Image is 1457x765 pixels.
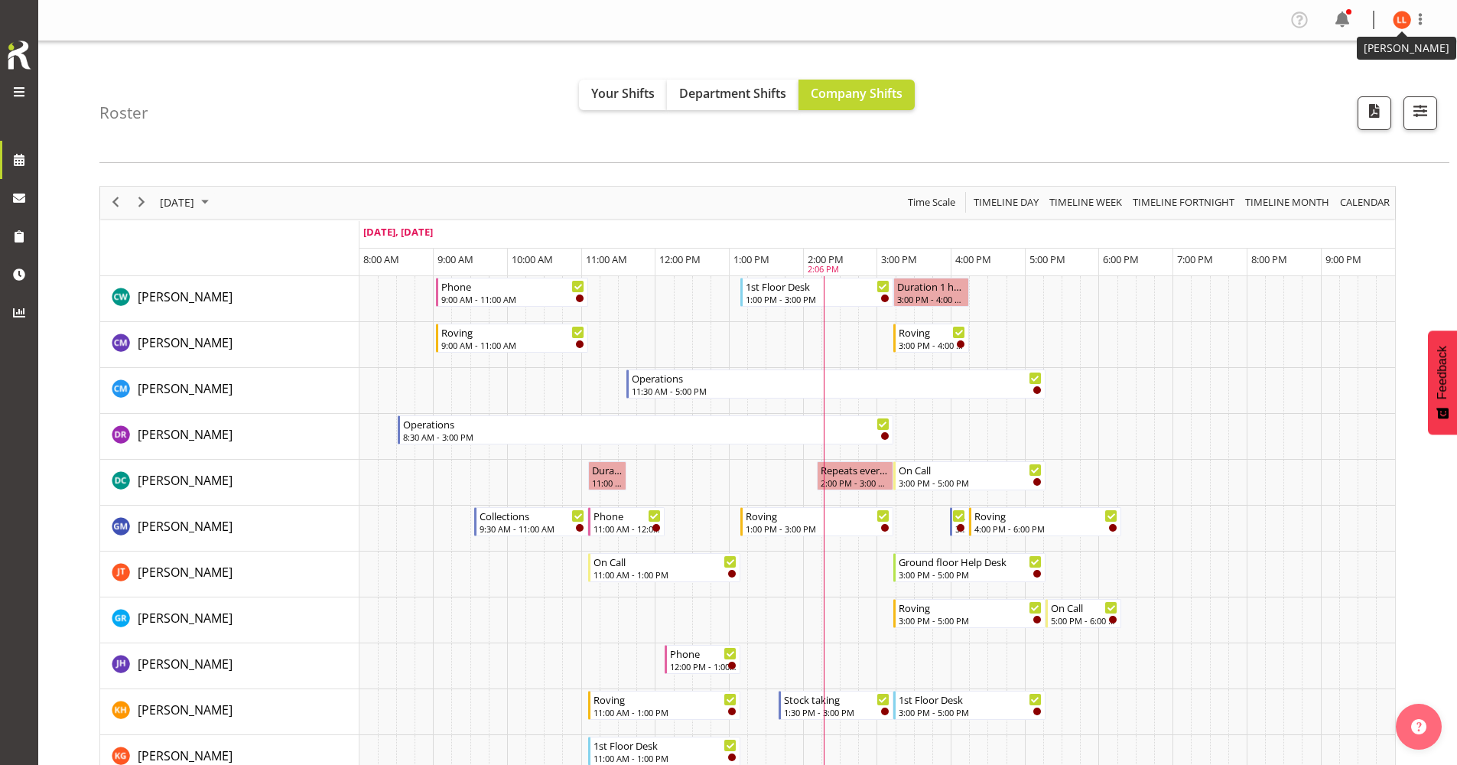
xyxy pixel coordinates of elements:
div: previous period [102,187,128,219]
div: 9:00 AM - 11:00 AM [441,339,584,351]
div: Operations [403,416,889,431]
div: 3:00 PM - 5:00 PM [899,706,1042,718]
div: Donald Cunningham"s event - Duration 0 hours - Donald Cunningham Begin From Thursday, September 1... [588,461,626,490]
span: [PERSON_NAME] [138,518,233,535]
div: Catherine Wilson"s event - Duration 1 hours - Catherine Wilson Begin From Thursday, September 18,... [893,278,970,307]
div: 12:00 PM - 1:00 PM [670,660,737,672]
a: [PERSON_NAME] [138,288,233,306]
span: Department Shifts [679,85,786,102]
div: 11:00 AM - 1:00 PM [594,706,737,718]
span: 2:00 PM [808,252,844,266]
span: Timeline Month [1244,193,1331,212]
div: Roving [899,600,1042,615]
div: Gabriel McKay Smith"s event - Roving Begin From Thursday, September 18, 2025 at 1:00:00 PM GMT+12... [740,507,893,536]
div: 1:30 PM - 3:00 PM [784,706,889,718]
button: Your Shifts [579,80,667,110]
img: Rosterit icon logo [4,38,34,72]
span: 6:00 PM [1103,252,1139,266]
a: [PERSON_NAME] [138,379,233,398]
td: Chamique Mamolo resource [100,322,359,368]
button: Fortnight [1130,193,1237,212]
div: Kaela Harley"s event - 1st Floor Desk Begin From Thursday, September 18, 2025 at 3:00:00 PM GMT+1... [893,691,1046,720]
div: 2:00 PM - 3:00 PM [821,477,889,489]
div: 1st Floor Desk [594,737,737,753]
div: Duration 0 hours - [PERSON_NAME] [592,462,623,477]
div: 3:00 PM - 5:00 PM [899,477,1042,489]
a: [PERSON_NAME] [138,701,233,719]
div: 3:45 PM - 4:00 PM [955,522,965,535]
div: Roving [899,324,966,340]
span: [PERSON_NAME] [138,288,233,305]
span: 10:00 AM [512,252,553,266]
button: Next [132,193,152,212]
span: 12:00 PM [659,252,701,266]
div: Glen Tomlinson"s event - Ground floor Help Desk Begin From Thursday, September 18, 2025 at 3:00:0... [893,553,1046,582]
td: Kaela Harley resource [100,689,359,735]
td: Donald Cunningham resource [100,460,359,506]
span: [DATE] [158,193,196,212]
button: Filter Shifts [1403,96,1437,130]
div: On Call [1051,600,1118,615]
a: [PERSON_NAME] [138,334,233,352]
div: Collections [480,508,584,523]
div: Catherine Wilson"s event - Phone Begin From Thursday, September 18, 2025 at 9:00:00 AM GMT+12:00 ... [436,278,588,307]
div: 9:00 AM - 11:00 AM [441,293,584,305]
div: 11:00 AM - 1:00 PM [594,568,737,581]
span: 7:00 PM [1177,252,1213,266]
div: Chamique Mamolo"s event - Roving Begin From Thursday, September 18, 2025 at 3:00:00 PM GMT+12:00 ... [893,324,970,353]
span: Feedback [1436,346,1449,399]
span: 9:00 PM [1325,252,1361,266]
div: 3:00 PM - 5:00 PM [899,568,1042,581]
div: Grace Roscoe-Squires"s event - On Call Begin From Thursday, September 18, 2025 at 5:00:00 PM GMT+... [1046,599,1122,628]
td: Jill Harpur resource [100,643,359,689]
div: Gabriel McKay Smith"s event - Roving Begin From Thursday, September 18, 2025 at 4:00:00 PM GMT+12... [969,507,1121,536]
div: 2:06 PM [808,263,839,276]
a: [PERSON_NAME] [138,655,233,673]
span: Timeline Week [1048,193,1124,212]
span: [PERSON_NAME] [138,334,233,351]
a: [PERSON_NAME] [138,563,233,581]
div: 11:00 AM - 11:30 AM [592,477,623,489]
div: Gabriel McKay Smith"s event - Phone Begin From Thursday, September 18, 2025 at 11:00:00 AM GMT+12... [588,507,665,536]
span: 1:00 PM [733,252,769,266]
div: Gabriel McKay Smith"s event - Collections Begin From Thursday, September 18, 2025 at 9:30:00 AM G... [474,507,588,536]
div: Glen Tomlinson"s event - On Call Begin From Thursday, September 18, 2025 at 11:00:00 AM GMT+12:00... [588,553,740,582]
div: next period [128,187,154,219]
img: help-xxl-2.png [1411,719,1426,734]
a: [PERSON_NAME] [138,425,233,444]
span: [PERSON_NAME] [138,702,233,718]
span: Timeline Day [972,193,1040,212]
div: 11:00 AM - 1:00 PM [594,752,737,764]
div: 11:00 AM - 12:00 PM [594,522,661,535]
div: Roving [594,692,737,707]
span: [PERSON_NAME] [138,380,233,397]
div: 1:00 PM - 3:00 PM [746,293,889,305]
div: Operations [632,370,1042,386]
button: Time Scale [906,193,958,212]
span: Timeline Fortnight [1131,193,1236,212]
button: Month [1338,193,1393,212]
div: 1:00 PM - 3:00 PM [746,522,889,535]
div: Kaela Harley"s event - Roving Begin From Thursday, September 18, 2025 at 11:00:00 AM GMT+12:00 En... [588,691,740,720]
td: Debra Robinson resource [100,414,359,460]
div: 1st Floor Desk [746,278,889,294]
div: 9:30 AM - 11:00 AM [480,522,584,535]
button: Timeline Week [1047,193,1125,212]
div: Debra Robinson"s event - Operations Begin From Thursday, September 18, 2025 at 8:30:00 AM GMT+12:... [398,415,893,444]
div: Roving [974,508,1117,523]
div: Roving [746,508,889,523]
img: lynette-lockett11677.jpg [1393,11,1411,29]
div: 8:30 AM - 3:00 PM [403,431,889,443]
div: Kaela Harley"s event - Stock taking Begin From Thursday, September 18, 2025 at 1:30:00 PM GMT+12:... [779,691,893,720]
div: Ground floor Help Desk [899,554,1042,569]
div: 11:30 AM - 5:00 PM [632,385,1042,397]
td: Grace Roscoe-Squires resource [100,597,359,643]
div: On Call [594,554,737,569]
div: Cindy Mulrooney"s event - Operations Begin From Thursday, September 18, 2025 at 11:30:00 AM GMT+1... [626,369,1046,399]
div: Roving [441,324,584,340]
div: Jill Harpur"s event - Phone Begin From Thursday, September 18, 2025 at 12:00:00 PM GMT+12:00 Ends... [665,645,741,674]
a: [PERSON_NAME] [138,609,233,627]
span: [PERSON_NAME] [138,472,233,489]
button: Timeline Day [971,193,1042,212]
div: Donald Cunningham"s event - Repeats every thursday - Donald Cunningham Begin From Thursday, Septe... [817,461,893,490]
